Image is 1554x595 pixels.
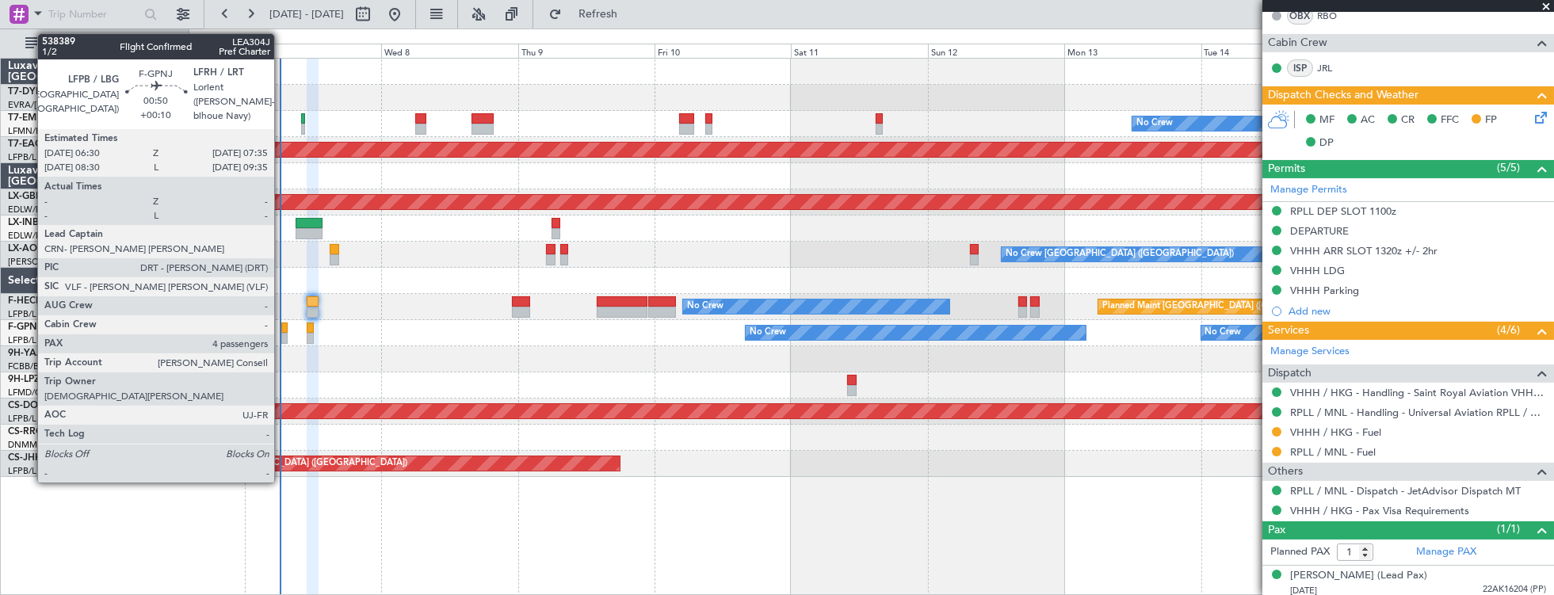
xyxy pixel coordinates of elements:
label: Planned PAX [1270,544,1330,560]
a: EDLW/DTM [8,204,55,215]
span: FFC [1441,113,1459,128]
span: All Aircraft [41,38,167,49]
span: Refresh [565,9,632,20]
span: [DATE] - [DATE] [269,7,344,21]
a: LFMD/CEQ [8,387,54,399]
a: T7-EAGLFalcon 8X [8,139,90,149]
div: Planned Maint [GEOGRAPHIC_DATA] ([GEOGRAPHIC_DATA]) [158,452,407,475]
a: 9H-YAAGlobal 5000 [8,349,97,358]
span: MF [1319,113,1334,128]
button: All Aircraft [17,31,172,56]
span: (4/6) [1497,322,1520,338]
span: Dispatch [1268,364,1312,383]
a: LFPB/LBG [8,334,49,346]
span: CS-JHH [8,453,42,463]
a: F-HECDFalcon 7X [8,296,86,306]
a: FCBB/BZV [8,360,50,372]
span: Services [1268,322,1309,340]
a: DNMM/LOS [8,439,57,451]
span: (1/1) [1497,521,1520,537]
a: T7-DYNChallenger 604 [8,87,112,97]
a: Manage Services [1270,344,1350,360]
button: Refresh [541,2,636,27]
span: Pax [1268,521,1285,540]
a: VHHH / HKG - Pax Visa Requirements [1290,504,1469,517]
a: VHHH / HKG - Handling - Saint Royal Aviation VHHH / HKG [1290,386,1546,399]
a: LFPB/LBG [8,151,49,163]
a: JRL [1317,61,1353,75]
span: Others [1268,463,1303,481]
a: RPLL / MNL - Dispatch - JetAdvisor Dispatch MT [1290,484,1521,498]
div: VHHH LDG [1290,264,1345,277]
a: RPLL / MNL - Fuel [1290,445,1376,459]
div: No Crew [1136,112,1173,135]
span: T7-EAGL [8,139,47,149]
div: No Crew [1205,321,1242,345]
a: EDLW/DTM [8,230,55,242]
div: No Crew [750,321,786,345]
a: LFPB/LBG [8,308,49,320]
span: T7-EMI [8,113,39,123]
a: Manage PAX [1416,544,1476,560]
span: F-GPNJ [8,322,42,332]
a: [PERSON_NAME]/QSA [8,256,101,268]
a: 9H-LPZLegacy 500 [8,375,90,384]
span: CR [1401,113,1415,128]
span: Permits [1268,160,1305,178]
a: LFPB/LBG [8,413,49,425]
a: RBO [1317,9,1353,23]
a: F-GPNJFalcon 900EX [8,322,102,332]
span: Dispatch Checks and Weather [1268,86,1418,105]
span: FP [1485,113,1497,128]
div: Tue 14 [1201,44,1338,58]
a: VHHH / HKG - Fuel [1290,425,1381,439]
div: RPLL DEP SLOT 1100z [1290,204,1396,218]
a: LFMN/NCE [8,125,55,137]
input: Trip Number [48,2,139,26]
a: Manage Permits [1270,182,1347,198]
span: F-HECD [8,296,43,306]
div: Tue 7 [245,44,381,58]
div: ISP [1287,59,1313,77]
div: VHHH Parking [1290,284,1359,297]
a: LFPB/LBG [8,465,49,477]
a: CS-RRCFalcon 900LX [8,427,101,437]
div: Sun 12 [928,44,1064,58]
span: Cabin Crew [1268,34,1327,52]
span: 9H-YAA [8,349,44,358]
div: Thu 9 [518,44,655,58]
a: T7-EMIHawker 900XP [8,113,105,123]
div: Planned Maint [GEOGRAPHIC_DATA] ([GEOGRAPHIC_DATA]) [1102,295,1352,318]
div: Mon 13 [1064,44,1201,58]
div: Add new [1289,304,1546,318]
span: LX-GBH [8,192,43,201]
a: CS-JHHGlobal 6000 [8,453,96,463]
span: 9H-LPZ [8,375,40,384]
a: EVRA/[PERSON_NAME] [8,99,106,111]
a: RPLL / MNL - Handling - Universal Aviation RPLL / MNL [1290,406,1546,419]
a: LX-AOACitation Mustang [8,244,121,254]
div: [DATE] [192,32,219,45]
span: (5/5) [1497,159,1520,176]
span: CS-DOU [8,401,45,410]
div: No Crew [GEOGRAPHIC_DATA] ([GEOGRAPHIC_DATA]) [1006,242,1234,266]
span: AC [1361,113,1375,128]
div: Fri 10 [655,44,791,58]
div: [PERSON_NAME] (Lead Pax) [1290,568,1427,584]
div: OBX [1287,7,1313,25]
div: No Crew [687,295,724,318]
div: Sat 11 [791,44,927,58]
span: CS-RRC [8,427,42,437]
a: CS-DOUGlobal 6500 [8,401,99,410]
div: VHHH ARR SLOT 1320z +/- 2hr [1290,244,1438,257]
a: LX-GBHFalcon 7X [8,192,86,201]
span: LX-INB [8,218,39,227]
div: Wed 8 [381,44,517,58]
span: T7-DYN [8,87,44,97]
div: DEPARTURE [1290,224,1349,238]
span: DP [1319,135,1334,151]
a: LX-INBFalcon 900EX EASy II [8,218,133,227]
span: LX-AOA [8,244,44,254]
